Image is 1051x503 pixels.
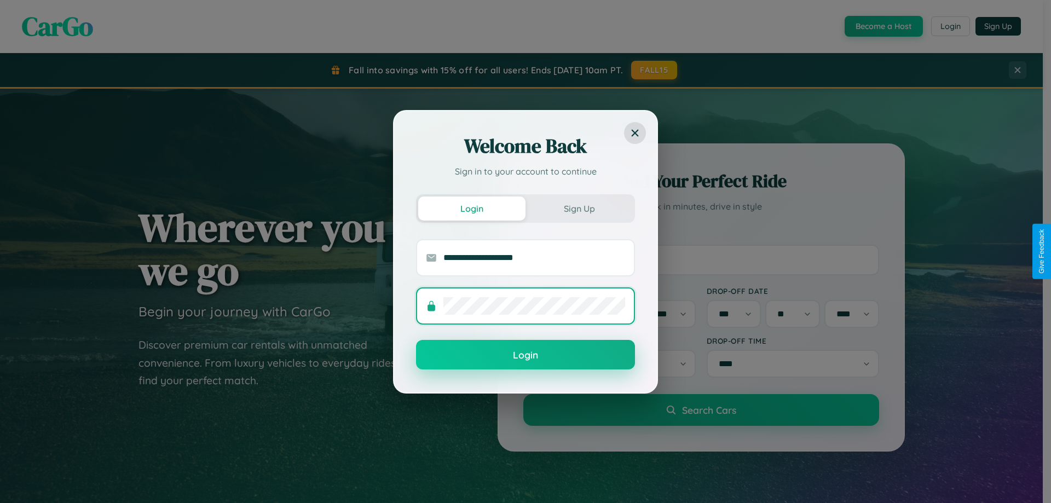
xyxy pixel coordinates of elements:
button: Login [418,196,525,221]
h2: Welcome Back [416,133,635,159]
div: Give Feedback [1038,229,1046,274]
button: Login [416,340,635,369]
p: Sign in to your account to continue [416,165,635,178]
button: Sign Up [525,196,633,221]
